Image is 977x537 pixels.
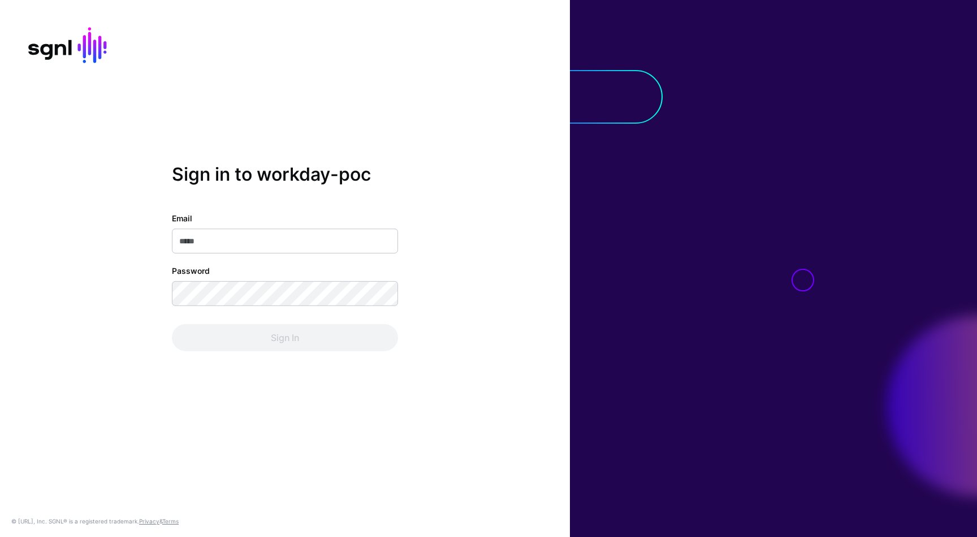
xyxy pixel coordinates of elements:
[139,518,159,525] a: Privacy
[172,265,210,277] label: Password
[172,163,398,185] h2: Sign in to workday-poc
[172,212,192,224] label: Email
[11,517,179,526] div: © [URL], Inc. SGNL® is a registered trademark. &
[162,518,179,525] a: Terms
